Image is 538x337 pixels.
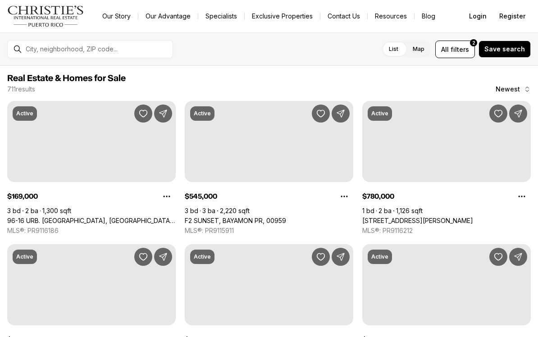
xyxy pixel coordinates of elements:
span: All [441,45,449,54]
span: Login [469,13,487,20]
button: Register [494,7,531,25]
button: Save search [479,41,531,58]
label: List [382,41,406,57]
p: Active [194,110,211,117]
p: Active [194,253,211,260]
a: 96-16 URB. VILLA CAROLINA, CAROLINA PR, 00984 [7,217,176,225]
p: 711 results [7,86,35,93]
a: Exclusive Properties [245,10,320,23]
button: Contact Us [320,10,367,23]
button: Share Property [332,248,350,266]
span: Real Estate & Homes for Sale [7,74,126,83]
button: Share Property [332,105,350,123]
button: Save Property: 225 ROAD NO 2, VILLA CAPARRA PLAZA #PH-3 [134,248,152,266]
button: Share Property [154,105,172,123]
button: Property options [335,187,353,205]
a: Specialists [198,10,244,23]
p: Active [16,253,33,260]
button: Share Property [154,248,172,266]
label: Map [406,41,432,57]
a: F2 SUNSET, BAYAMON PR, 00959 [185,217,286,225]
a: Our Advantage [138,10,198,23]
button: Share Property [509,248,527,266]
span: Newest [496,86,520,93]
p: Active [371,253,388,260]
button: Save Property: 266 SAN FRANCISCO [312,248,330,266]
p: Active [16,110,33,117]
button: Allfilters2 [435,41,475,58]
button: Property options [513,187,531,205]
a: 404 DE LA CONSTITUCION AVE #1104, SAN JUAN PR, 00901 [362,217,473,225]
button: Property options [158,187,176,205]
span: Register [499,13,525,20]
a: Resources [368,10,414,23]
span: 2 [472,39,475,46]
a: Our Story [95,10,138,23]
button: Newest [490,80,536,98]
span: filters [451,45,469,54]
p: Active [371,110,388,117]
button: Share Property [509,105,527,123]
span: Save search [484,46,525,53]
button: Save Property: 96-16 URB. VILLA CAROLINA [134,105,152,123]
button: Save Property: 995 REVERENDO DOMINGO MARRERO NAVARRO [489,248,507,266]
button: Login [464,7,492,25]
button: Save Property: 404 DE LA CONSTITUCION AVE #1104 [489,105,507,123]
img: logo [7,5,84,27]
button: Save Property: F2 SUNSET [312,105,330,123]
a: Blog [415,10,442,23]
